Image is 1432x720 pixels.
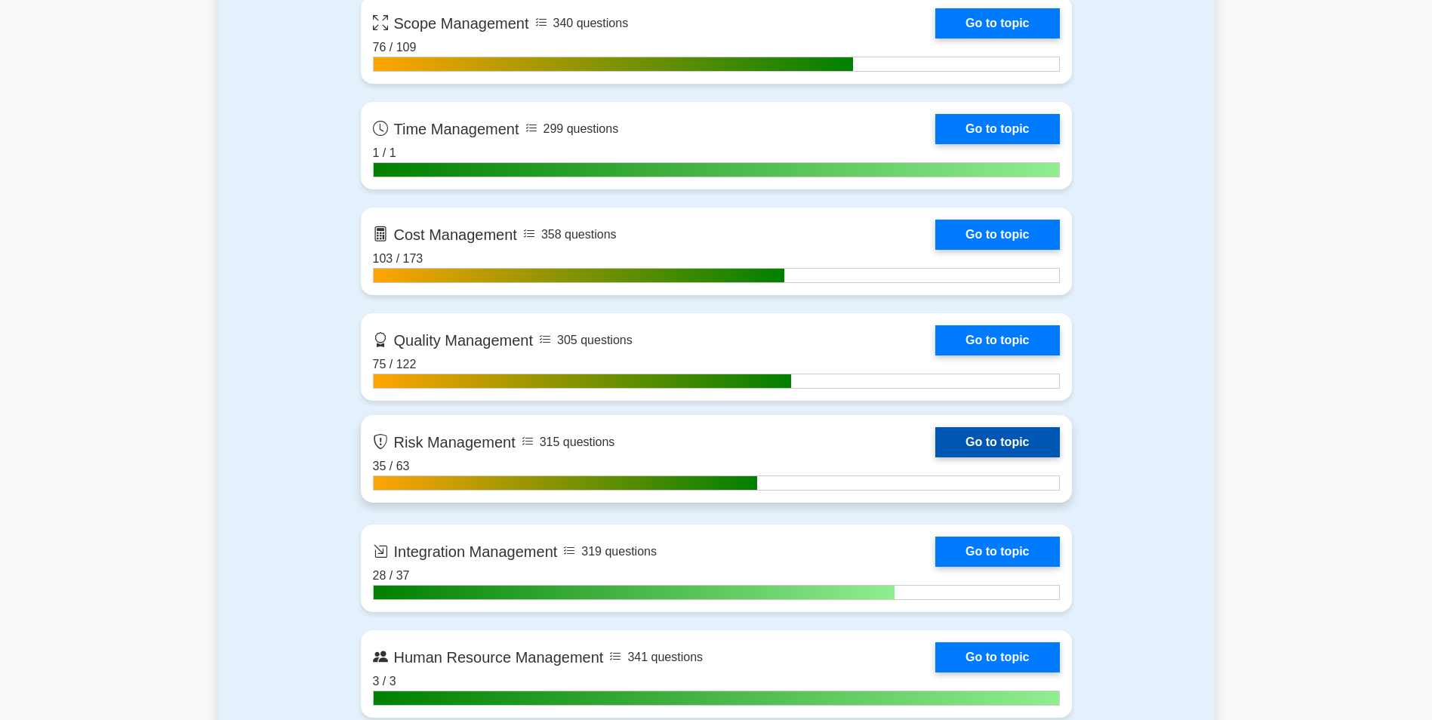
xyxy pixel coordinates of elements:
a: Go to topic [935,642,1059,672]
a: Go to topic [935,427,1059,457]
a: Go to topic [935,325,1059,355]
a: Go to topic [935,537,1059,567]
a: Go to topic [935,220,1059,250]
a: Go to topic [935,8,1059,38]
a: Go to topic [935,114,1059,144]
